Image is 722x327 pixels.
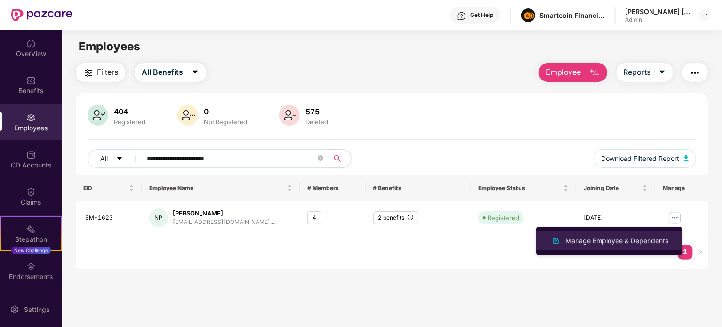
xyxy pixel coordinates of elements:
[318,155,323,161] span: close-circle
[693,245,708,260] li: Next Page
[142,66,183,78] span: All Benefits
[328,149,352,168] button: search
[26,113,36,122] img: svg+xml;base64,PHN2ZyBpZD0iRW1wbG95ZWVzIiB4bWxucz0iaHR0cDovL3d3dy53My5vcmcvMjAwMC9zdmciIHdpZHRoPS...
[173,209,276,218] div: [PERSON_NAME]
[83,67,94,79] img: svg+xml;base64,PHN2ZyB4bWxucz0iaHR0cDovL3d3dy53My5vcmcvMjAwMC9zdmciIHdpZHRoPSIyNCIgaGVpZ2h0PSIyNC...
[471,175,576,201] th: Employee Status
[318,154,323,163] span: close-circle
[678,245,693,259] a: 1
[1,235,61,244] div: Stepathon
[76,63,125,82] button: Filters
[88,105,108,126] img: svg+xml;base64,PHN2ZyB4bWxucz0iaHR0cDovL3d3dy53My5vcmcvMjAwMC9zdmciIHhtbG5zOnhsaW5rPSJodHRwOi8vd3...
[678,245,693,260] li: 1
[690,67,701,79] img: svg+xml;base64,PHN2ZyB4bWxucz0iaHR0cDovL3d3dy53My5vcmcvMjAwMC9zdmciIHdpZHRoPSIyNCIgaGVpZ2h0PSIyNC...
[539,63,607,82] button: Employee
[457,11,466,21] img: svg+xml;base64,PHN2ZyBpZD0iSGVscC0zMngzMiIgeG1sbnM9Imh0dHA6Ly93d3cudzMub3JnLzIwMDAvc3ZnIiB3aWR0aD...
[304,118,330,126] div: Deleted
[563,236,670,246] div: Manage Employee & Dependents
[307,211,321,225] div: 4
[701,11,709,19] img: svg+xml;base64,PHN2ZyBpZD0iRHJvcGRvd24tMzJ4MzIiIHhtbG5zPSJodHRwOi8vd3d3LnczLm9yZy8yMDAwL3N2ZyIgd2...
[135,63,206,82] button: All Benefitscaret-down
[192,68,199,77] span: caret-down
[667,210,682,225] img: manageButton
[21,305,52,314] div: Settings
[617,63,673,82] button: Reportscaret-down
[85,214,134,223] div: SM-1623
[76,175,142,201] th: EID
[470,11,493,19] div: Get Help
[26,187,36,197] img: svg+xml;base64,PHN2ZyBpZD0iQ2xhaW0iIHhtbG5zPSJodHRwOi8vd3d3LnczLm9yZy8yMDAwL3N2ZyIgd2lkdGg9IjIwIi...
[408,215,413,220] span: info-circle
[304,107,330,116] div: 575
[655,175,708,201] th: Manage
[658,68,666,77] span: caret-down
[279,105,300,126] img: svg+xml;base64,PHN2ZyB4bWxucz0iaHR0cDovL3d3dy53My5vcmcvMjAwMC9zdmciIHhtbG5zOnhsaW5rPSJodHRwOi8vd3...
[26,224,36,234] img: svg+xml;base64,PHN2ZyB4bWxucz0iaHR0cDovL3d3dy53My5vcmcvMjAwMC9zdmciIHdpZHRoPSIyMSIgaGVpZ2h0PSIyMC...
[149,208,168,227] div: NP
[26,150,36,160] img: svg+xml;base64,PHN2ZyBpZD0iQ0RfQWNjb3VudHMiIGRhdGEtbmFtZT0iQ0QgQWNjb3VudHMiIHhtbG5zPSJodHRwOi8vd3...
[589,67,600,79] img: svg+xml;base64,PHN2ZyB4bWxucz0iaHR0cDovL3d3dy53My5vcmcvMjAwMC9zdmciIHhtbG5zOnhsaW5rPSJodHRwOi8vd3...
[625,7,691,16] div: [PERSON_NAME] [PERSON_NAME]
[26,76,36,85] img: svg+xml;base64,PHN2ZyBpZD0iQmVuZWZpdHMiIHhtbG5zPSJodHRwOi8vd3d3LnczLm9yZy8yMDAwL3N2ZyIgd2lkdGg9Ij...
[11,247,51,254] div: New Challenge
[202,118,249,126] div: Not Registered
[584,214,648,223] div: [DATE]
[576,175,655,201] th: Joining Date
[88,149,145,168] button: Allcaret-down
[601,153,679,164] span: Download Filtered Report
[142,175,300,201] th: Employee Name
[478,184,562,192] span: Employee Status
[373,211,418,225] div: 2 benefits
[521,8,535,22] img: image%20(1).png
[26,39,36,48] img: svg+xml;base64,PHN2ZyBpZD0iSG9tZSIgeG1sbnM9Imh0dHA6Ly93d3cudzMub3JnLzIwMDAvc3ZnIiB3aWR0aD0iMjAiIG...
[546,66,581,78] span: Employee
[539,11,605,20] div: Smartcoin Financials Private Limited
[698,249,703,255] span: right
[584,184,641,192] span: Joining Date
[116,155,123,163] span: caret-down
[173,218,276,227] div: [EMAIL_ADDRESS][DOMAIN_NAME]....
[97,66,118,78] span: Filters
[83,184,127,192] span: EID
[26,262,36,271] img: svg+xml;base64,PHN2ZyBpZD0iRW5kb3JzZW1lbnRzIiB4bWxucz0iaHR0cDovL3d3dy53My5vcmcvMjAwMC9zdmciIHdpZH...
[202,107,249,116] div: 0
[11,9,72,21] img: New Pazcare Logo
[177,105,198,126] img: svg+xml;base64,PHN2ZyB4bWxucz0iaHR0cDovL3d3dy53My5vcmcvMjAwMC9zdmciIHhtbG5zOnhsaW5rPSJodHRwOi8vd3...
[684,155,689,161] img: svg+xml;base64,PHN2ZyB4bWxucz0iaHR0cDovL3d3dy53My5vcmcvMjAwMC9zdmciIHhtbG5zOnhsaW5rPSJodHRwOi8vd3...
[625,16,691,24] div: Admin
[100,153,108,164] span: All
[488,213,519,223] div: Registered
[112,107,147,116] div: 404
[112,118,147,126] div: Registered
[594,149,696,168] button: Download Filtered Report
[693,245,708,260] button: right
[79,40,140,53] span: Employees
[624,66,651,78] span: Reports
[10,305,19,314] img: svg+xml;base64,PHN2ZyBpZD0iU2V0dGluZy0yMHgyMCIgeG1sbnM9Imh0dHA6Ly93d3cudzMub3JnLzIwMDAvc3ZnIiB3aW...
[366,175,471,201] th: # Benefits
[328,155,346,162] span: search
[550,235,562,247] img: svg+xml;base64,PHN2ZyB4bWxucz0iaHR0cDovL3d3dy53My5vcmcvMjAwMC9zdmciIHhtbG5zOnhsaW5rPSJodHRwOi8vd3...
[300,175,366,201] th: # Members
[149,184,285,192] span: Employee Name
